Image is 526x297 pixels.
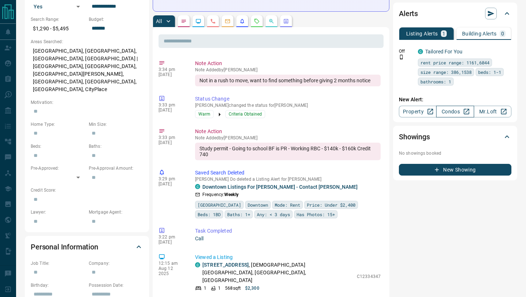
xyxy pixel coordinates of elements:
[31,238,143,256] div: Personal Information
[195,227,381,235] p: Task Completed
[159,72,184,77] p: [DATE]
[198,211,221,218] span: Beds: 1BD
[254,18,260,24] svg: Requests
[399,128,511,146] div: Showings
[198,201,241,208] span: [GEOGRAPHIC_DATA]
[283,18,289,24] svg: Agent Actions
[501,31,504,36] p: 0
[31,165,85,172] p: Pre-Approved:
[195,103,381,108] p: [PERSON_NAME] changed the status for [PERSON_NAME]
[420,68,472,76] span: size range: 386,1538
[218,285,221,292] p: 1
[229,110,262,118] span: Criteria Obtained
[245,285,259,292] p: $2,300
[195,184,200,189] div: condos.ca
[227,211,250,218] span: Baths: 1+
[89,165,143,172] p: Pre-Approval Amount:
[399,54,404,60] svg: Push Notification Only
[420,59,489,66] span: rent price range: 1161,6044
[462,31,497,36] p: Building Alerts
[275,201,300,208] span: Mode: Rent
[357,273,381,280] p: C12334347
[89,143,143,150] p: Baths:
[399,106,437,117] a: Property
[399,164,511,176] button: New Showing
[257,211,290,218] span: Any: < 3 days
[31,187,143,193] p: Credit Score:
[181,18,187,24] svg: Notes
[442,31,445,36] p: 1
[159,67,184,72] p: 3:34 pm
[159,266,184,276] p: Aug 12 2025
[195,18,201,24] svg: Lead Browsing Activity
[89,16,143,23] p: Budget:
[195,169,381,177] p: Saved Search Deleted
[399,5,511,22] div: Alerts
[307,201,355,208] span: Price: Under $2,400
[248,201,268,208] span: Downtown
[159,261,184,266] p: 12:15 am
[31,260,85,267] p: Job Title:
[159,176,184,181] p: 3:29 pm
[159,240,184,245] p: [DATE]
[159,108,184,113] p: [DATE]
[399,131,430,143] h2: Showings
[399,48,413,54] p: Off
[268,18,274,24] svg: Opportunities
[89,260,143,267] p: Company:
[399,8,418,19] h2: Alerts
[195,177,381,182] p: [PERSON_NAME] Do deleted a Listing Alert for [PERSON_NAME]
[89,121,143,128] p: Min Size:
[202,261,353,284] p: , [DEMOGRAPHIC_DATA][GEOGRAPHIC_DATA], [GEOGRAPHIC_DATA], [GEOGRAPHIC_DATA]
[195,143,381,160] div: Study permit - Going to school BF is PR - Working RBC - $140k - $160k Credit 740
[159,140,184,145] p: [DATE]
[159,181,184,187] p: [DATE]
[31,1,85,12] div: Yes
[195,235,381,243] p: Call
[159,234,184,240] p: 3:22 pm
[202,262,249,268] a: [STREET_ADDRESS]
[31,143,85,150] p: Beds:
[31,23,85,35] p: $1,290 - $5,495
[31,16,85,23] p: Search Range:
[202,191,239,198] p: Frequency:
[89,209,143,215] p: Mortgage Agent:
[195,128,381,135] p: Note Action
[195,75,381,86] div: Not in a rush to move, want to find something before giving 2 months notice
[420,78,451,85] span: bathrooms: 1
[89,282,143,289] p: Possession Date:
[159,135,184,140] p: 3:33 pm
[31,99,143,106] p: Motivation:
[31,209,85,215] p: Lawyer:
[195,60,381,67] p: Note Action
[204,285,206,292] p: 1
[159,102,184,108] p: 3:33 pm
[224,192,239,197] strong: Weekly
[31,282,85,289] p: Birthday:
[31,241,98,253] h2: Personal Information
[239,18,245,24] svg: Listing Alerts
[195,253,381,261] p: Viewed a Listing
[418,49,423,54] div: condos.ca
[436,106,474,117] a: Condos
[474,106,511,117] a: Mr.Loft
[31,38,143,45] p: Areas Searched:
[195,67,381,72] p: Note Added by [PERSON_NAME]
[399,150,511,157] p: No showings booked
[399,96,511,104] p: New Alert:
[198,110,210,118] span: Warm
[31,45,143,95] p: [GEOGRAPHIC_DATA], [GEOGRAPHIC_DATA], [GEOGRAPHIC_DATA], [GEOGRAPHIC_DATA] | [GEOGRAPHIC_DATA], [...
[425,49,462,54] a: Tailored For You
[31,121,85,128] p: Home Type:
[297,211,335,218] span: Has Photos: 15+
[406,31,438,36] p: Listing Alerts
[195,95,381,103] p: Status Change
[210,18,216,24] svg: Calls
[478,68,501,76] span: beds: 1-1
[202,184,358,190] a: Downtown Listings For [PERSON_NAME] - Contact [PERSON_NAME]
[195,262,200,267] div: condos.ca
[195,135,381,140] p: Note Added by [PERSON_NAME]
[225,18,230,24] svg: Emails
[156,19,162,24] p: All
[225,285,241,292] p: 568 sqft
